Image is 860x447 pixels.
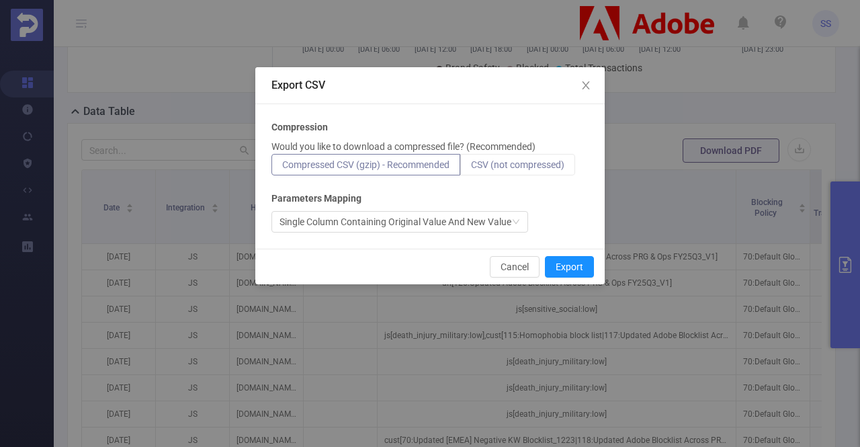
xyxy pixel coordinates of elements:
[567,67,605,105] button: Close
[545,256,594,278] button: Export
[271,192,361,206] b: Parameters Mapping
[512,218,520,227] i: icon: down
[282,159,449,170] span: Compressed CSV (gzip) - Recommended
[279,212,511,232] div: Single Column Containing Original Value And New Value
[271,140,535,154] p: Would you like to download a compressed file? (Recommended)
[271,120,328,134] b: Compression
[580,80,591,91] i: icon: close
[471,159,564,170] span: CSV (not compressed)
[490,256,540,278] button: Cancel
[271,78,589,93] div: Export CSV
